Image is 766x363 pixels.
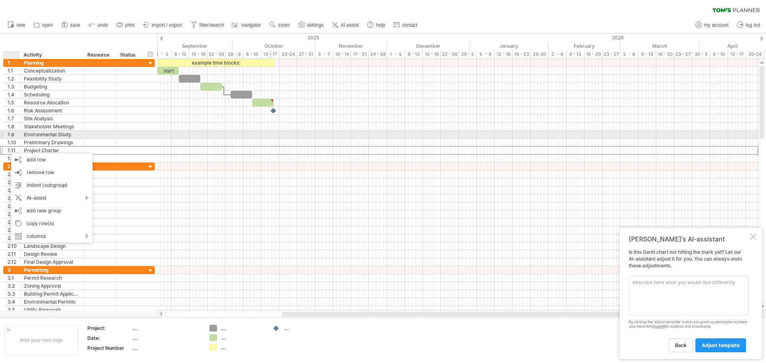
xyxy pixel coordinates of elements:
[477,50,495,59] div: 5 - 9
[341,22,359,28] span: AI assist
[376,22,385,28] span: help
[8,163,20,170] div: 2
[8,123,20,130] div: 1.8
[11,230,93,243] div: columns
[695,338,746,352] a: adjust template
[24,139,79,146] div: Preliminary Drawings
[24,115,79,122] div: Site Analysis
[8,107,20,114] div: 1.6
[152,22,182,28] span: import / export
[24,258,79,266] div: Final Design Approval
[746,22,760,28] span: log out
[8,266,20,274] div: 3
[8,258,20,266] div: 2.12
[11,217,93,230] div: copy row(s)
[278,22,290,28] span: zoom
[653,324,665,328] a: OpenAI
[8,83,20,90] div: 1.3
[307,22,324,28] span: settings
[602,50,620,59] div: 23 - 27
[87,20,111,30] a: undo
[459,50,477,59] div: 29 - 2
[24,298,79,306] div: Environmental Permits
[8,202,20,210] div: 2.5
[133,335,200,341] div: ....
[746,50,764,59] div: 20-24
[221,334,265,341] div: ....
[4,325,79,355] div: Add your own logo
[8,242,20,250] div: 2.10
[584,50,602,59] div: 16 - 20
[8,218,20,226] div: 2.7
[369,50,387,59] div: 24 - 28
[8,282,20,290] div: 3.2
[8,139,20,146] div: 1.10
[32,20,55,30] a: open
[157,67,179,75] div: start
[133,345,200,351] div: ....
[70,22,80,28] span: save
[405,50,423,59] div: 8 - 12
[8,179,20,186] div: 2.2
[8,226,20,234] div: 2.8
[351,50,369,59] div: 17 - 21
[141,20,185,30] a: import / export
[702,342,740,348] span: adjust template
[8,250,20,258] div: 2.11
[365,20,387,30] a: help
[24,282,79,290] div: Zoning Approval
[638,50,656,59] div: 9 - 13
[24,107,79,114] div: Risk Assessment
[675,342,687,348] span: back
[24,59,79,67] div: Planning
[8,67,20,75] div: 1.1
[24,123,79,130] div: Stakeholder Meetings
[692,50,710,59] div: 30 - 3
[297,50,315,59] div: 27 - 31
[8,171,20,178] div: 2.1
[190,50,207,59] div: 15 - 19
[42,22,53,28] span: open
[231,20,263,30] a: navigator
[24,83,79,90] div: Budgeting
[674,50,692,59] div: 23 - 27
[279,50,297,59] div: 20-24
[243,50,261,59] div: 6 - 10
[531,50,549,59] div: 26-30
[441,50,459,59] div: 22 - 26
[27,169,54,175] span: remove row
[8,59,20,67] div: 1
[387,42,470,50] div: December 2025
[154,50,172,59] div: 1 - 5
[24,131,79,138] div: Environmental Study
[315,50,333,59] div: 3 - 7
[629,249,748,352] div: Is this Gantt chart not hitting the mark yet? Let our AI-assistant adjust it for you. You can alw...
[620,42,699,50] div: March 2026
[24,147,79,154] div: Project Charter
[620,50,638,59] div: 2 - 6
[513,50,531,59] div: 19 - 23
[11,179,93,192] div: indent (subgroup)
[207,50,225,59] div: 22 - 26
[6,20,28,30] a: new
[728,50,746,59] div: 13 - 17
[233,42,315,50] div: October 2025
[8,298,20,306] div: 3.4
[8,306,20,314] div: 3.5
[402,22,418,28] span: contact
[87,345,131,351] div: Project Number
[704,22,728,28] span: my account
[120,51,138,59] div: Status
[11,153,93,166] div: add row
[391,20,420,30] a: contact
[157,59,274,67] div: example time blocks:
[669,338,693,352] a: back
[549,50,567,59] div: 2 - 6
[199,22,224,28] span: filter/search
[24,250,79,258] div: Design Review
[24,51,79,59] div: Activity
[8,274,20,282] div: 3.1
[24,242,79,250] div: Landscape Design
[629,235,748,243] div: [PERSON_NAME]'s AI-assistant
[221,325,265,332] div: ....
